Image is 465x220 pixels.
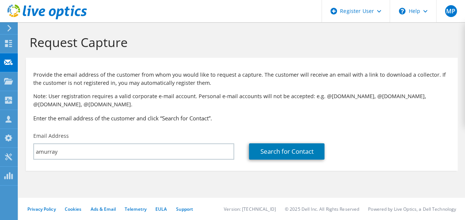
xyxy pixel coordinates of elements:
a: Telemetry [125,206,146,212]
label: Email Address [33,132,69,140]
h1: Request Capture [30,34,450,50]
a: EULA [155,206,167,212]
li: Version: [TECHNICAL_ID] [224,206,276,212]
span: MP [445,5,457,17]
a: Ads & Email [91,206,116,212]
li: Powered by Live Optics, a Dell Technology [368,206,456,212]
p: Note: User registration requires a valid corporate e-mail account. Personal e-mail accounts will ... [33,92,450,109]
h3: Enter the email address of the customer and click “Search for Contact”. [33,114,450,122]
li: © 2025 Dell Inc. All Rights Reserved [285,206,359,212]
a: Cookies [65,206,82,212]
a: Privacy Policy [27,206,56,212]
a: Support [176,206,193,212]
svg: \n [399,8,405,14]
a: Search for Contact [249,143,324,160]
p: Provide the email address of the customer from whom you would like to request a capture. The cust... [33,71,450,87]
